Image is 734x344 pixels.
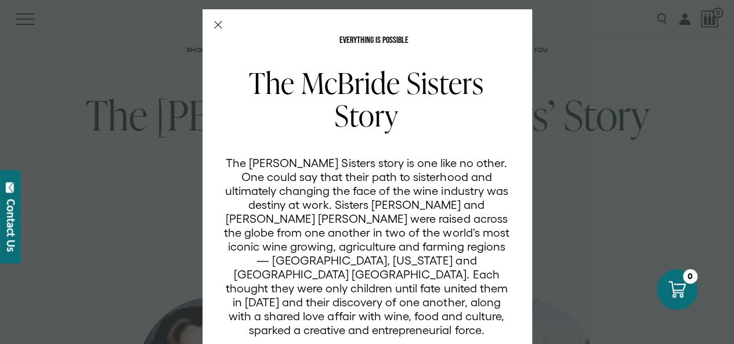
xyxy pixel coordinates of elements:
[683,269,697,284] div: 0
[223,156,510,337] p: The [PERSON_NAME] Sisters story is one like no other. One could say that their path to sisterhood...
[223,36,525,45] p: EVERYTHING IS POSSIBLE
[214,21,222,29] button: Close Modal
[5,199,17,252] div: Contact Us
[223,67,510,132] h2: The McBride Sisters Story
